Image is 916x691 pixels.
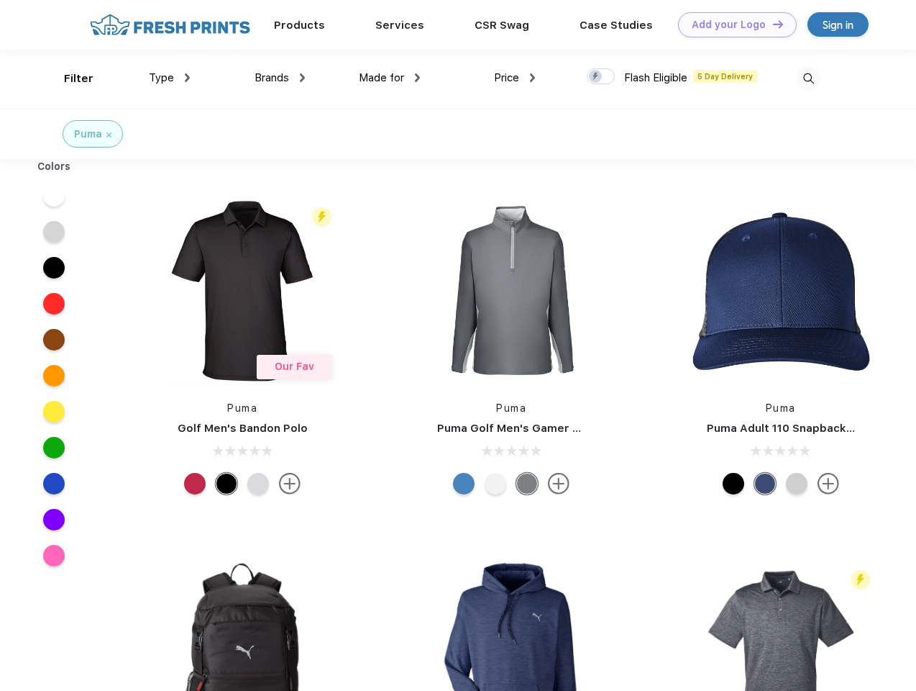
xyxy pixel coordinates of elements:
div: Colors [27,159,82,174]
img: desktop_search.svg [797,67,820,91]
div: Bright Cobalt [453,473,475,494]
a: Puma [766,402,796,414]
img: func=resize&h=266 [416,195,607,387]
div: Puma Black [216,473,237,494]
div: Ski Patrol [184,473,206,494]
img: more.svg [817,473,839,494]
img: filter_cancel.svg [106,132,111,137]
div: Bright White [485,473,506,494]
span: Our Fav [275,361,314,372]
a: Golf Men's Bandon Polo [178,422,308,435]
div: Pma Blk Pma Blk [723,473,744,494]
div: Peacoat Qut Shd [754,473,776,494]
img: more.svg [548,473,569,494]
img: fo%20logo%202.webp [86,12,255,37]
div: Sign in [823,17,853,33]
span: Flash Eligible [624,71,687,84]
div: High Rise [247,473,269,494]
img: func=resize&h=266 [685,195,876,387]
img: DT [773,20,783,28]
img: dropdown.png [530,73,535,82]
span: Price [494,71,519,84]
a: Puma [496,402,526,414]
a: Puma [227,402,257,414]
a: Sign in [807,12,869,37]
a: CSR Swag [475,19,529,32]
img: dropdown.png [300,73,305,82]
div: Puma [74,127,102,142]
div: Add your Logo [692,19,766,31]
a: Products [274,19,325,32]
img: more.svg [279,473,301,494]
img: dropdown.png [185,73,190,82]
img: func=resize&h=266 [147,195,338,387]
span: Made for [359,71,404,84]
span: Type [149,71,174,84]
div: Filter [64,71,93,87]
a: Puma Golf Men's Gamer Golf Quarter-Zip [437,422,664,435]
div: Quarry Brt Whit [786,473,807,494]
a: Services [375,19,424,32]
img: flash_active_toggle.svg [851,570,870,590]
span: Brands [255,71,289,84]
span: 5 Day Delivery [693,70,757,83]
div: Quiet Shade [516,473,538,494]
img: flash_active_toggle.svg [312,207,331,227]
img: dropdown.png [415,73,420,82]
